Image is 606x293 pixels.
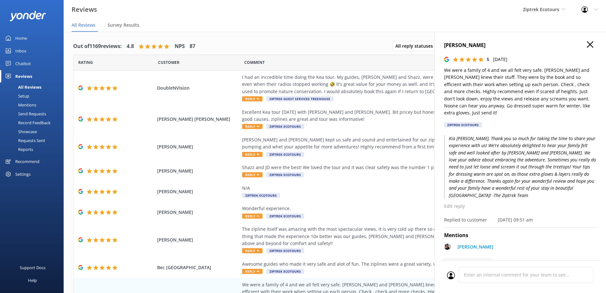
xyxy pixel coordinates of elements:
[175,42,185,51] h4: NPS
[244,59,265,65] span: Question
[266,96,333,101] span: Ziptrek Guest Services Treehouse
[15,57,31,70] div: Chatbot
[266,269,304,274] span: Ziptrek Ecotours
[444,259,492,269] button: Team Mentions
[190,42,195,51] h4: 87
[15,44,26,57] div: Inbox
[266,172,304,177] span: Ziptrek Ecotours
[157,209,239,216] span: [PERSON_NAME]
[242,74,532,95] div: I had an incredible time doing the Kea tour. My guides, [PERSON_NAME] and Shazz, were entertainin...
[242,205,532,212] div: Wonderful experience.
[10,11,46,21] img: yonder-white-logo.png
[4,92,64,100] a: Setup
[108,22,139,28] span: Survey Results
[242,269,262,274] span: Reply
[4,109,64,118] a: Send Requests
[242,185,532,192] div: N/A
[242,136,532,151] div: [PERSON_NAME] and [PERSON_NAME] kept us safe and sound and entertained for our zipline! Great way...
[444,67,596,117] p: We were a family of 4 and we all felt very safe. [PERSON_NAME] and [PERSON_NAME] knew their stuff...
[447,271,455,279] img: user_profile.svg
[266,152,304,157] span: Ziptrek Ecotours
[72,22,95,28] span: All Reviews
[4,136,64,145] a: Requests Sent
[15,168,31,181] div: Settings
[4,92,29,100] div: Setup
[444,41,596,50] h4: [PERSON_NAME]
[4,109,46,118] div: Send Requests
[4,145,33,154] div: Reports
[444,231,596,240] h4: Mentions
[242,172,262,177] span: Reply
[242,109,532,123] div: Excellent Kea tour [DATE] with [PERSON_NAME] and [PERSON_NAME]. Bit pricey but honestly worth it ...
[158,59,179,65] span: Date
[444,216,487,223] p: Replied to customer
[242,96,262,101] span: Reply
[127,42,134,51] h4: 4.8
[242,214,262,219] span: Reply
[444,135,596,199] p: Kia [PERSON_NAME], Thank you so much for taking the time to share your experience with us! We’re ...
[73,42,122,51] h4: Out of 1169 reviews:
[493,56,507,63] p: [DATE]
[4,83,64,92] a: All Reviews
[15,70,32,83] div: Reviews
[28,274,37,287] div: Help
[242,124,262,129] span: Reply
[242,248,262,253] span: Reply
[15,155,39,168] div: Recommend
[78,59,93,65] span: Date
[4,127,64,136] a: Showcase
[242,164,532,171] div: Shazz and JD were the best! We loved the tour and it was clear safety was the number 1 priority.
[4,100,36,109] div: Mentions
[242,226,532,247] div: The zipline itself was amazing with the most spectacular views, it is very cold up there so defin...
[157,85,239,92] span: DoubleNVision
[20,261,45,274] div: Support Docs
[498,216,533,223] p: [DATE] 09:51 am
[157,188,239,195] span: [PERSON_NAME]
[157,264,239,271] span: Bec [GEOGRAPHIC_DATA]
[242,261,532,268] div: Awesome guides who made it very safe and alot of fun. The ziplines were a great variety, we did t...
[4,118,51,127] div: Record Feedback
[157,236,239,243] span: [PERSON_NAME]
[395,43,437,50] span: All reply statuses
[4,127,37,136] div: Showcase
[523,6,559,12] span: Ziptrek Ecotours
[266,214,304,219] span: Ziptrek Ecotours
[444,243,450,250] img: 60-1718837233.JPG
[4,136,45,145] div: Requests Sent
[457,243,493,250] p: [PERSON_NAME]
[266,248,304,253] span: Ziptrek Ecotours
[4,100,64,109] a: Mentions
[587,41,593,48] button: Close
[72,4,97,15] h3: Reviews
[157,143,239,150] span: [PERSON_NAME]
[487,56,489,62] span: 5
[157,167,239,174] span: [PERSON_NAME]
[15,32,27,44] div: Home
[266,124,304,129] span: Ziptrek Ecotours
[4,83,41,92] div: All Reviews
[157,116,239,123] span: [PERSON_NAME] [PERSON_NAME]
[4,145,64,154] a: Reports
[444,203,596,210] p: Edit reply
[444,122,482,127] div: Ziptrek Ecotours
[242,193,280,198] span: Ziptrek Ecotours
[454,243,493,252] a: [PERSON_NAME]
[242,152,262,157] span: Reply
[4,118,64,127] a: Record Feedback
